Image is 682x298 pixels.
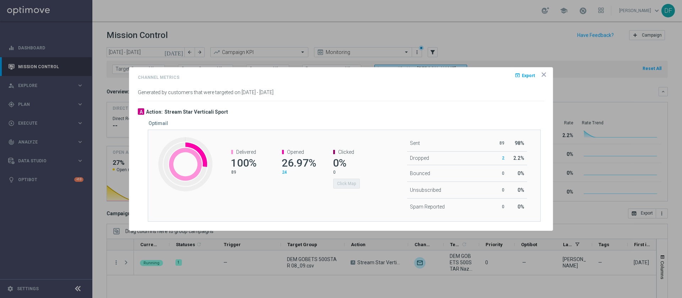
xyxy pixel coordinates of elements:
[338,149,354,155] span: Clicked
[164,109,228,115] h3: Stream Star Verticali Sport
[518,187,524,193] span: 0%
[518,204,524,210] span: 0%
[282,157,316,169] span: 26.97%
[490,187,504,193] p: 0
[490,170,504,176] p: 0
[333,169,366,175] p: 0
[514,71,536,80] button: open_in_browser Export
[513,155,524,161] span: 2.2%
[236,149,256,155] span: Delivered
[490,204,504,210] p: 0
[540,71,547,78] opti-icon: icon
[410,187,441,193] span: Unsubscribed
[333,179,360,189] button: Click Map
[502,156,504,161] span: 2
[410,155,429,161] span: Dropped
[490,140,504,146] p: 89
[287,149,304,155] span: Opened
[138,75,179,80] h4: Channel Metrics
[518,170,524,176] span: 0%
[515,72,520,78] i: open_in_browser
[138,90,240,95] span: Generated by customers that were targeted on
[138,108,144,115] div: A
[231,169,264,175] p: 89
[410,140,420,146] span: Sent
[410,204,445,210] span: Spam Reported
[333,157,346,169] span: 0%
[522,73,535,78] span: Export
[231,157,256,169] span: 100%
[146,109,163,115] h3: Action:
[282,170,287,175] span: 24
[410,170,430,176] span: Bounced
[242,90,274,95] span: [DATE] - [DATE]
[148,120,168,126] h5: Optimail
[515,140,524,146] span: 98%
